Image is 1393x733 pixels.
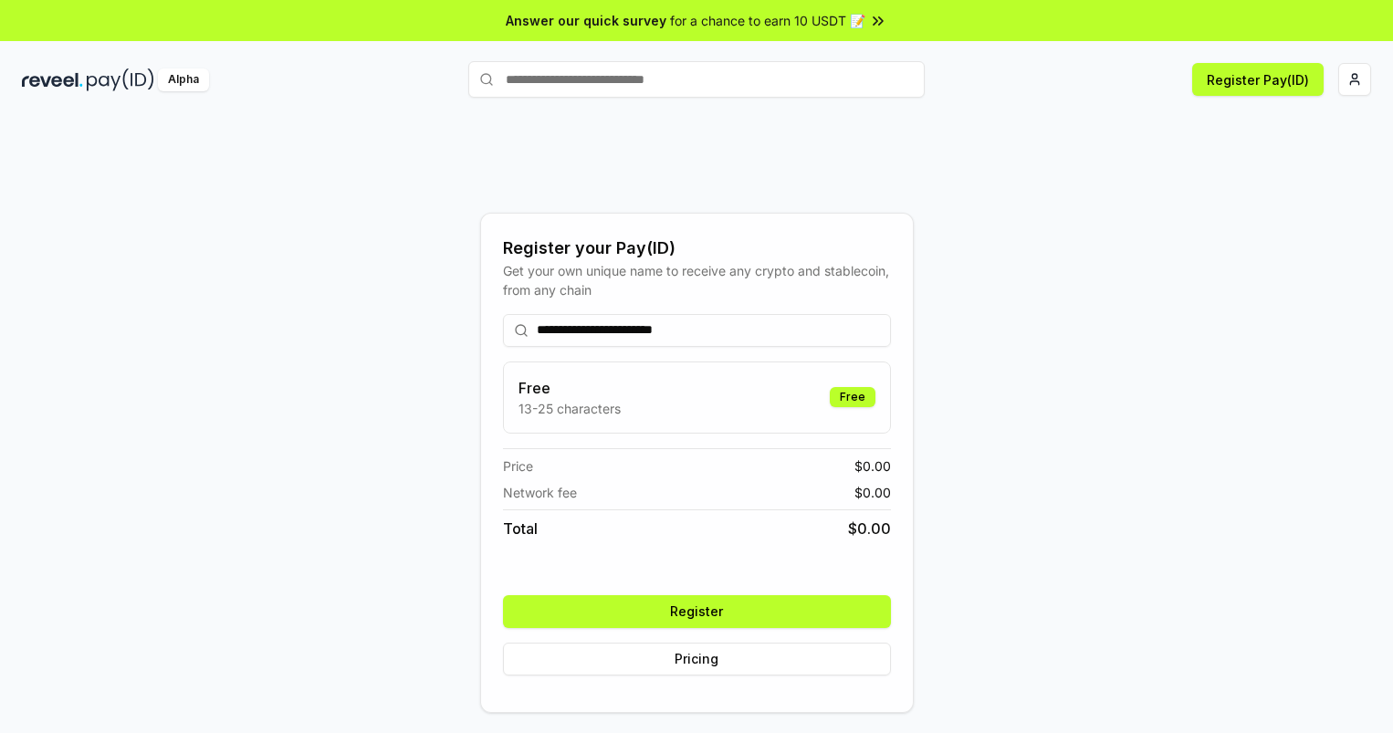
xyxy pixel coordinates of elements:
[503,518,538,539] span: Total
[503,643,891,675] button: Pricing
[848,518,891,539] span: $ 0.00
[503,595,891,628] button: Register
[670,11,865,30] span: for a chance to earn 10 USDT 📝
[1192,63,1324,96] button: Register Pay(ID)
[506,11,666,30] span: Answer our quick survey
[503,483,577,502] span: Network fee
[503,236,891,261] div: Register your Pay(ID)
[518,399,621,418] p: 13-25 characters
[854,456,891,476] span: $ 0.00
[854,483,891,502] span: $ 0.00
[158,68,209,91] div: Alpha
[87,68,154,91] img: pay_id
[830,387,875,407] div: Free
[503,456,533,476] span: Price
[518,377,621,399] h3: Free
[22,68,83,91] img: reveel_dark
[503,261,891,299] div: Get your own unique name to receive any crypto and stablecoin, from any chain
